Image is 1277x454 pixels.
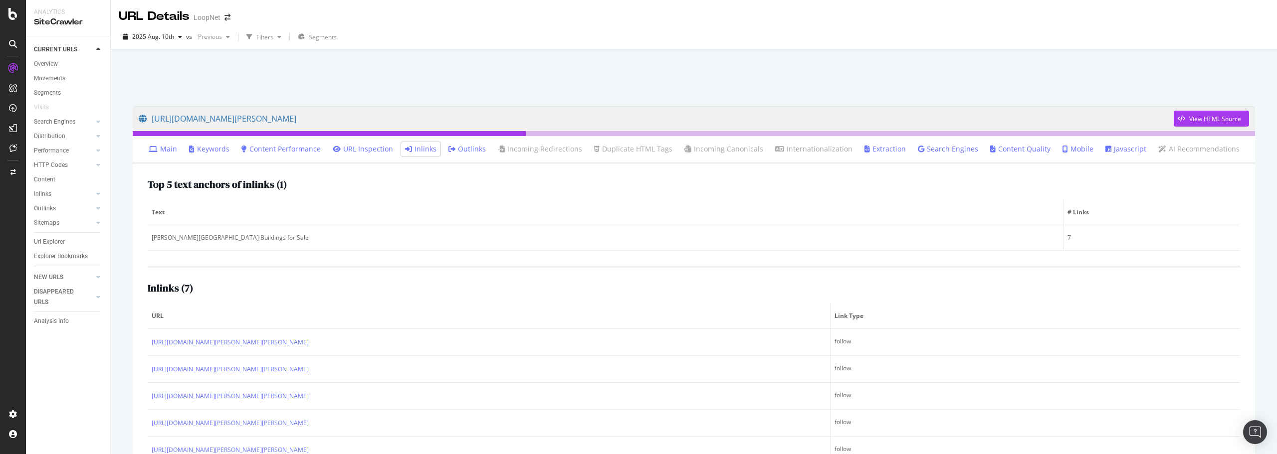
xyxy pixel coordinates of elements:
[194,12,220,22] div: LoopNet
[990,144,1051,154] a: Content Quality
[34,272,93,283] a: NEW URLS
[1243,420,1267,444] div: Open Intercom Messenger
[831,329,1240,356] td: follow
[34,218,93,228] a: Sitemaps
[139,106,1174,131] a: [URL][DOMAIN_NAME][PERSON_NAME]
[333,144,393,154] a: URL Inspection
[831,383,1240,410] td: follow
[309,33,337,41] span: Segments
[34,59,58,69] div: Overview
[498,144,582,154] a: Incoming Redirections
[224,14,230,21] div: arrow-right-arrow-left
[831,356,1240,383] td: follow
[152,418,309,428] a: [URL][DOMAIN_NAME][PERSON_NAME][PERSON_NAME]
[189,144,229,154] a: Keywords
[34,174,55,185] div: Content
[119,29,186,45] button: 2025 Aug. 10th
[34,146,93,156] a: Performance
[152,391,309,401] a: [URL][DOMAIN_NAME][PERSON_NAME][PERSON_NAME]
[1063,144,1093,154] a: Mobile
[34,117,93,127] a: Search Engines
[34,73,65,84] div: Movements
[34,160,93,170] a: HTTP Codes
[148,179,287,190] h2: Top 5 text anchors of inlinks ( 1 )
[34,203,93,214] a: Outlinks
[594,144,672,154] a: Duplicate HTML Tags
[256,33,273,41] div: Filters
[1174,111,1249,127] button: View HTML Source
[34,203,56,214] div: Outlinks
[918,144,978,154] a: Search Engines
[152,311,824,320] span: URL
[34,16,102,28] div: SiteCrawler
[242,29,285,45] button: Filters
[864,144,906,154] a: Extraction
[34,73,103,84] a: Movements
[1158,144,1240,154] a: AI Recommendations
[1067,233,1236,242] div: 7
[152,364,309,374] a: [URL][DOMAIN_NAME][PERSON_NAME][PERSON_NAME]
[34,189,93,199] a: Inlinks
[34,88,61,98] div: Segments
[1067,208,1234,217] span: # Links
[132,32,174,41] span: 2025 Aug. 10th
[34,251,103,262] a: Explorer Bookmarks
[119,8,190,25] div: URL Details
[34,44,77,55] div: CURRENT URLS
[835,311,1234,320] span: Link Type
[34,131,65,142] div: Distribution
[1189,115,1241,123] div: View HTML Source
[34,189,51,199] div: Inlinks
[34,174,103,185] a: Content
[34,88,103,98] a: Segments
[186,32,194,41] span: vs
[34,251,88,262] div: Explorer Bookmarks
[34,272,63,283] div: NEW URLS
[34,287,93,307] a: DISAPPEARED URLS
[34,146,69,156] div: Performance
[194,29,234,45] button: Previous
[34,160,68,170] div: HTTP Codes
[152,233,1059,242] div: [PERSON_NAME][GEOGRAPHIC_DATA] Buildings for Sale
[405,144,436,154] a: Inlinks
[831,410,1240,437] td: follow
[448,144,486,154] a: Outlinks
[194,32,222,41] span: Previous
[34,237,65,247] div: Url Explorer
[34,8,102,16] div: Analytics
[34,316,69,326] div: Analysis Info
[34,316,103,326] a: Analysis Info
[1105,144,1146,154] a: Javascript
[241,144,321,154] a: Content Performance
[34,44,93,55] a: CURRENT URLS
[152,208,1057,217] span: Text
[34,287,84,307] div: DISAPPEARED URLS
[775,144,852,154] a: Internationalization
[34,131,93,142] a: Distribution
[684,144,763,154] a: Incoming Canonicals
[34,218,59,228] div: Sitemaps
[34,237,103,247] a: Url Explorer
[34,102,59,113] a: Visits
[34,59,103,69] a: Overview
[34,102,49,113] div: Visits
[152,337,309,347] a: [URL][DOMAIN_NAME][PERSON_NAME][PERSON_NAME]
[148,283,193,294] h2: Inlinks ( 7 )
[149,144,177,154] a: Main
[294,29,341,45] button: Segments
[34,117,75,127] div: Search Engines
